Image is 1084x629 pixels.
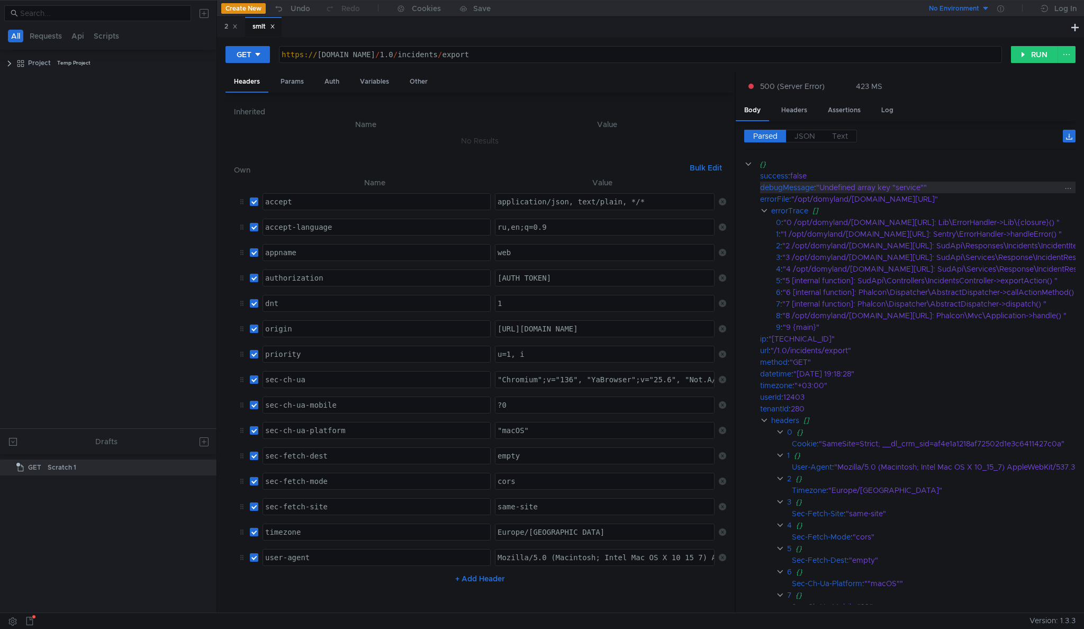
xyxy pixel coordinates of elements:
h6: Own [234,164,685,176]
div: errorTrace [771,205,808,217]
button: RUN [1011,46,1058,63]
div: 7 [787,589,791,601]
span: Text [832,131,848,141]
div: Variables [351,72,398,92]
span: Version: 1.3.3 [1029,613,1076,628]
div: Timezone [792,484,826,496]
div: 3 [776,251,780,263]
div: 6 [776,286,781,298]
th: Name [242,118,489,131]
div: 5 [776,275,780,286]
div: 7 [776,298,780,310]
div: 2 [224,21,238,32]
div: Body [736,101,769,121]
div: headers [771,415,799,426]
div: 9 [776,321,781,333]
div: ip [760,333,766,345]
div: No Environment [929,4,979,14]
button: Bulk Edit [685,161,726,174]
div: timezone [760,380,792,391]
div: User-Agent [792,461,832,473]
div: Undo [291,2,310,15]
input: Search... [20,7,185,19]
div: 5 [787,543,791,554]
button: Create New [221,3,266,14]
div: 3 [787,496,791,508]
div: 423 MS [856,82,882,91]
span: GET [28,460,41,475]
div: tenantId [760,403,789,415]
div: 6 [787,566,791,578]
div: 0 [776,217,781,228]
button: All [8,30,23,42]
div: Redo [341,2,360,15]
div: 8 [776,310,780,321]
button: GET [225,46,270,63]
div: Drafts [95,435,118,448]
div: Sec-Ch-Ua-Platform [792,578,862,589]
div: Temp Project [57,55,91,71]
div: GET [237,49,251,60]
div: Other [401,72,436,92]
button: Undo [266,1,318,16]
span: JSON [794,131,815,141]
div: 1 [776,228,779,240]
button: Api [68,30,87,42]
th: Value [491,176,715,189]
div: 0 [787,426,792,438]
div: Headers [225,72,268,93]
div: Auth [316,72,348,92]
div: userId [760,391,781,403]
h6: Inherited [234,105,726,118]
span: 500 (Server Error) [760,80,825,92]
div: Cookie [792,438,817,450]
div: Params [272,72,312,92]
span: Parsed [753,131,778,141]
div: Log In [1054,2,1077,15]
button: Redo [318,1,367,16]
th: Name [258,176,490,189]
div: Save [473,5,491,12]
nz-embed-empty: No Results [461,136,499,146]
button: Scripts [91,30,122,42]
div: Sec-Fetch-Dest [792,554,847,566]
div: 2 [776,240,780,251]
div: 1 [787,450,789,461]
div: Sec-Fetch-Site [792,508,844,519]
div: datetime [760,368,791,380]
div: Log [873,101,902,120]
div: Cookies [412,2,441,15]
div: 4 [787,519,791,531]
div: Headers [773,101,816,120]
div: errorFile [760,193,789,205]
div: url [760,345,769,356]
button: + Add Header [451,572,509,585]
div: 4 [776,263,781,275]
div: method [760,356,788,368]
div: Scratch 1 [48,460,76,475]
div: 2 [787,473,791,484]
div: smlt [252,21,275,32]
button: Requests [26,30,65,42]
div: Assertions [819,101,869,120]
div: Sec-Fetch-Mode [792,531,851,543]
div: Sec-Ch-Ua-Mobile [792,601,855,613]
div: Project [28,55,51,71]
div: debugMessage [760,182,814,193]
th: Value [489,118,726,131]
div: success [760,170,788,182]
